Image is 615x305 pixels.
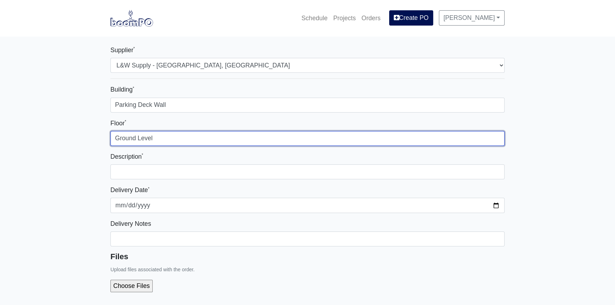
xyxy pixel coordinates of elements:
[359,10,383,26] a: Orders
[110,252,505,261] h5: Files
[330,10,359,26] a: Projects
[110,267,195,272] small: Upload files associated with the order.
[299,10,330,26] a: Schedule
[389,10,433,25] a: Create PO
[110,45,135,55] label: Supplier
[110,118,126,128] label: Floor
[439,10,505,25] a: [PERSON_NAME]
[110,185,149,195] label: Delivery Date
[110,152,143,162] label: Description
[110,198,505,213] input: mm-dd-yyyy
[110,10,153,26] img: boomPO
[110,219,151,229] label: Delivery Notes
[110,85,134,94] label: Building
[110,280,229,292] input: Choose Files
